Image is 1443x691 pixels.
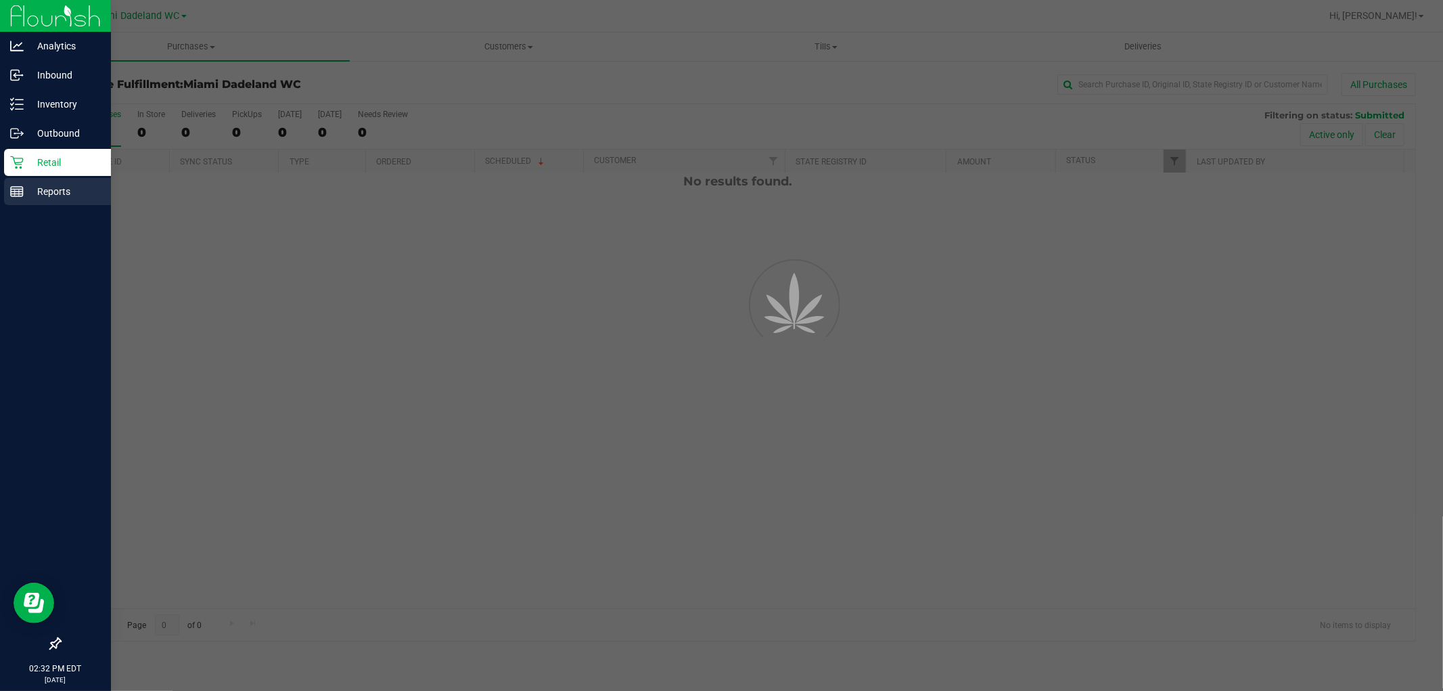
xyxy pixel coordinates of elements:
[24,154,105,171] p: Retail
[24,125,105,141] p: Outbound
[10,156,24,169] inline-svg: Retail
[6,675,105,685] p: [DATE]
[10,68,24,82] inline-svg: Inbound
[6,663,105,675] p: 02:32 PM EDT
[14,583,54,623] iframe: Resource center
[24,96,105,112] p: Inventory
[10,39,24,53] inline-svg: Analytics
[10,185,24,198] inline-svg: Reports
[24,38,105,54] p: Analytics
[10,97,24,111] inline-svg: Inventory
[24,183,105,200] p: Reports
[24,67,105,83] p: Inbound
[10,127,24,140] inline-svg: Outbound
